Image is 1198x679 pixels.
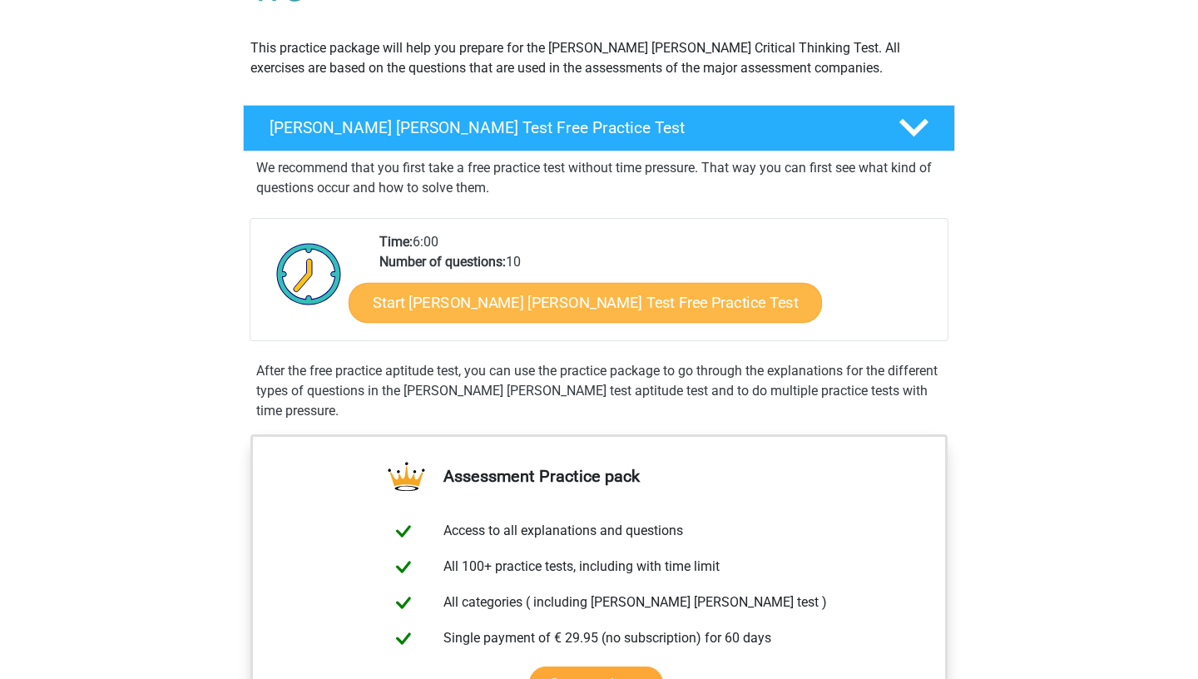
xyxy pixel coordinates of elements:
[270,118,872,137] h4: [PERSON_NAME] [PERSON_NAME] Test Free Practice Test
[250,38,948,78] p: This practice package will help you prepare for the [PERSON_NAME] [PERSON_NAME] Critical Thinking...
[367,232,947,340] div: 6:00 10
[379,254,506,270] b: Number of questions:
[379,234,413,250] b: Time:
[256,158,942,198] p: We recommend that you first take a free practice test without time pressure. That way you can fir...
[349,283,822,323] a: Start [PERSON_NAME] [PERSON_NAME] Test Free Practice Test
[267,232,351,315] img: Clock
[250,361,948,421] div: After the free practice aptitude test, you can use the practice package to go through the explana...
[236,105,962,151] a: [PERSON_NAME] [PERSON_NAME] Test Free Practice Test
